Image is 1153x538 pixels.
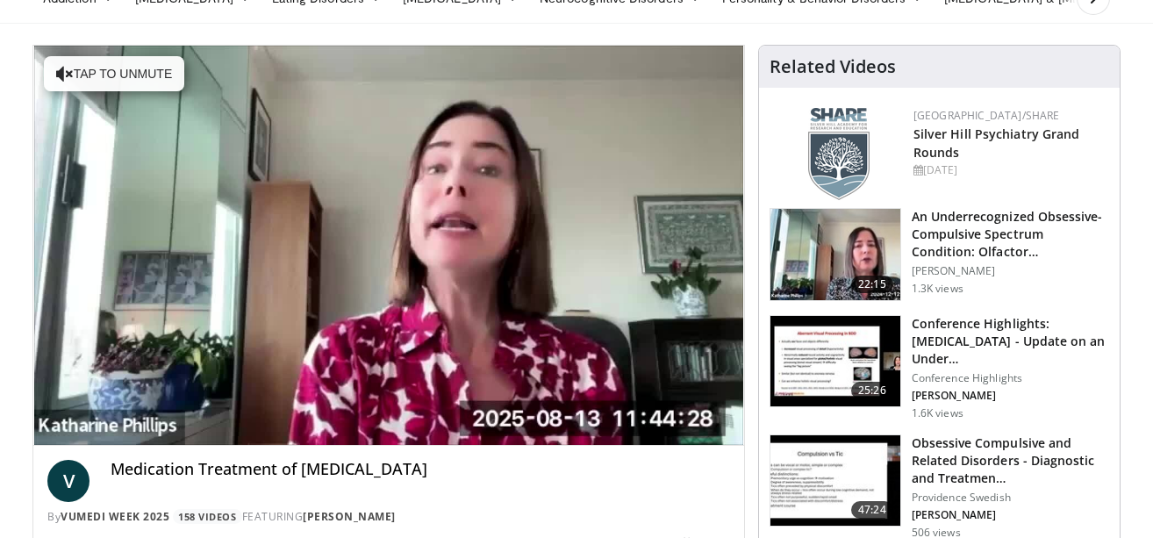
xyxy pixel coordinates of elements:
div: By FEATURING [47,509,730,525]
a: V [47,460,90,502]
span: 25:26 [851,382,893,399]
a: [GEOGRAPHIC_DATA]/SHARE [913,108,1060,123]
h3: Obsessive Compulsive and Related Disorders - Diagnostic and Treatmen… [912,434,1109,487]
a: 25:26 Conference Highlights: [MEDICAL_DATA] - Update on an Under… Conference Highlights [PERSON_N... [770,315,1109,420]
img: d46add6d-6fd9-4c62-8e3b-7019dc31b867.150x105_q85_crop-smart_upscale.jpg [770,209,900,300]
p: [PERSON_NAME] [912,508,1109,522]
p: 1.3K views [912,282,963,296]
img: 9f16e963-74a6-4de5-bbd7-8be3a642d08b.150x105_q85_crop-smart_upscale.jpg [770,316,900,407]
img: 33f18459-8cfc-461c-9790-5ac175df52b2.150x105_q85_crop-smart_upscale.jpg [770,435,900,527]
h4: Related Videos [770,56,896,77]
h3: Conference Highlights: [MEDICAL_DATA] - Update on an Under… [912,315,1109,368]
a: Vumedi Week 2025 [61,509,169,524]
a: Silver Hill Psychiatry Grand Rounds [913,126,1080,161]
span: 22:15 [851,276,893,293]
img: f8aaeb6d-318f-4fcf-bd1d-54ce21f29e87.png.150x105_q85_autocrop_double_scale_upscale_version-0.2.png [808,108,870,200]
h4: Medication Treatment of [MEDICAL_DATA] [111,460,730,479]
a: 22:15 An Underrecognized Obsessive-Compulsive Spectrum Condition: Olfactor… [PERSON_NAME] 1.3K views [770,208,1109,301]
p: Conference Highlights [912,371,1109,385]
p: [PERSON_NAME] [912,389,1109,403]
button: Tap to unmute [44,56,184,91]
video-js: Video Player [33,46,744,446]
p: [PERSON_NAME] [912,264,1109,278]
div: [DATE] [913,162,1106,178]
p: Providence Swedish [912,491,1109,505]
p: 1.6K views [912,406,963,420]
h3: An Underrecognized Obsessive-Compulsive Spectrum Condition: Olfactor… [912,208,1109,261]
span: 47:24 [851,501,893,519]
a: 158 Videos [173,509,242,524]
a: [PERSON_NAME] [303,509,396,524]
